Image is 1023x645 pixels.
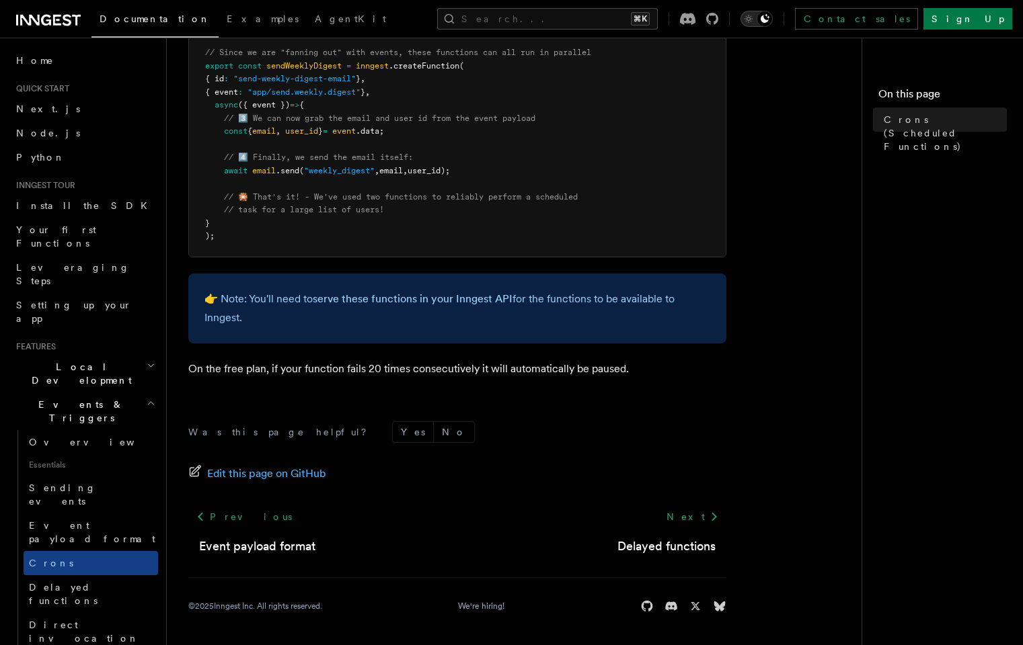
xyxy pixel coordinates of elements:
span: ({ event }) [238,100,290,110]
a: Contact sales [795,8,918,30]
a: Next.js [11,97,158,121]
span: : [224,74,229,83]
span: Your first Functions [16,224,96,249]
span: email [252,126,276,136]
a: Leveraging Steps [11,255,158,293]
button: Events & Triggers [11,392,158,430]
a: Install the SDK [11,193,158,218]
a: We're hiring! [458,601,504,611]
span: Essentials [24,454,158,476]
span: , [276,126,280,136]
p: On the free plan, if your function fails 20 times consecutively it will automatically be paused. [188,359,726,378]
span: } [205,218,210,228]
span: ( [459,61,464,71]
span: user_id); [408,166,450,175]
span: = [323,126,328,136]
span: Overview [29,437,167,447]
span: { [248,126,252,136]
a: Event payload format [199,537,315,556]
span: inngest [356,61,389,71]
span: email [379,166,403,175]
span: Inngest tour [11,180,75,191]
span: { [299,100,304,110]
span: Documentation [100,13,211,24]
span: email [252,166,276,175]
p: Was this page helpful? [188,425,376,439]
span: Node.js [16,128,80,138]
span: Install the SDK [16,200,155,211]
span: // 3️⃣ We can now grab the email and user id from the event payload [224,114,535,123]
span: ); [205,231,215,241]
button: Toggle dark mode [741,11,773,27]
span: => [290,100,299,110]
span: , [361,74,365,83]
p: 👉 Note: You'll need to for the functions to be available to Inngest. [204,290,710,327]
a: Edit this page on GitHub [188,464,326,483]
span: async [215,100,238,110]
span: , [365,87,370,97]
span: , [403,166,408,175]
span: } [356,74,361,83]
button: Yes [393,422,433,442]
span: = [346,61,351,71]
span: .send [276,166,299,175]
button: No [434,422,474,442]
a: Delayed functions [617,537,716,556]
span: Delayed functions [29,582,98,606]
span: const [238,61,262,71]
a: Overview [24,430,158,454]
span: Setting up your app [16,300,132,324]
span: // Since we are "fanning out" with events, these functions can all run in parallel [205,48,591,57]
span: .createFunction [389,61,459,71]
a: Delayed functions [24,575,158,613]
a: Your first Functions [11,218,158,255]
a: serve these functions in your Inngest API [313,292,513,305]
span: "send-weekly-digest-email" [233,74,356,83]
a: Examples [219,4,307,36]
span: // 🎇 That's it! - We've used two functions to reliably perform a scheduled [224,192,578,202]
span: Crons (Scheduled Functions) [884,113,1007,153]
span: Sending events [29,482,96,507]
span: Features [11,341,56,352]
a: Sign Up [923,8,1012,30]
span: Local Development [11,360,147,387]
a: Event payload format [24,513,158,551]
span: await [224,166,248,175]
a: Node.js [11,121,158,145]
span: } [318,126,323,136]
span: Quick start [11,83,69,94]
span: Direct invocation [29,619,139,644]
span: Examples [227,13,299,24]
span: Python [16,152,65,163]
a: AgentKit [307,4,394,36]
span: Events & Triggers [11,398,147,425]
span: "weekly_digest" [304,166,375,175]
button: Search...⌘K [437,8,658,30]
h4: On this page [878,86,1007,107]
span: Home [16,54,54,67]
span: Edit this page on GitHub [207,464,326,483]
span: Next.js [16,103,80,114]
div: © 2025 Inngest Inc. All rights reserved. [188,601,322,611]
span: export [205,61,233,71]
a: Crons (Scheduled Functions) [878,107,1007,159]
span: user_id [285,126,318,136]
span: Leveraging Steps [16,262,130,286]
span: AgentKit [315,13,386,24]
span: sendWeeklyDigest [266,61,342,71]
a: Previous [188,505,299,529]
span: // 4️⃣ Finally, we send the email itself: [224,153,413,162]
span: Event payload format [29,520,155,544]
span: ( [299,166,304,175]
span: event [332,126,356,136]
span: "app/send.weekly.digest" [248,87,361,97]
span: const [224,126,248,136]
a: Next [658,505,726,529]
span: { event [205,87,238,97]
span: { id [205,74,224,83]
a: Python [11,145,158,169]
a: Setting up your app [11,293,158,331]
button: Local Development [11,355,158,392]
span: // task for a large list of users! [224,205,384,214]
a: Home [11,48,158,73]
